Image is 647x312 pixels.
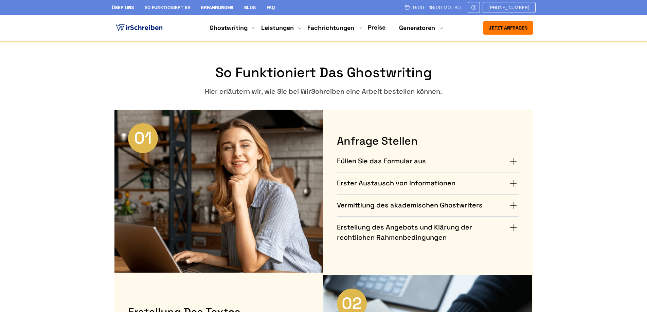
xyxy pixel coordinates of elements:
[399,24,435,32] a: Generatoren
[337,222,519,242] summary: Erstellung des Angebots und Klärung der rechtlichen Rahmenbedingungen
[337,134,519,148] h3: Anfrage stellen
[114,110,323,273] img: Anfrage stellen
[201,4,233,11] a: Erfahrungen
[261,24,294,32] a: Leistungen
[483,21,533,35] button: Jetzt anfragen
[112,4,134,11] a: Über uns
[145,4,190,11] a: So funktioniert es
[404,4,410,10] img: Schedule
[337,178,455,189] h4: Erster Austausch von Informationen
[471,5,477,10] img: Email
[114,23,164,33] img: logo ghostwriter-österreich
[337,156,519,167] summary: Füllen Sie das Formular aus
[337,200,483,211] h4: Vermittlung des akademischen Ghostwriters
[307,24,354,32] a: Fachrichtungen
[114,86,533,96] div: Hier erläutern wir, wie Sie bei WirSchreiben eine Arbeit bestellen können.
[368,23,385,31] a: Preise
[210,24,248,32] a: Ghostwriting
[337,178,519,189] summary: Erster Austausch von Informationen
[114,65,533,81] h2: So funktioniert das Ghostwriting
[337,156,426,167] h4: Füllen Sie das Formular aus
[267,4,275,11] a: FAQ
[337,200,519,211] summary: Vermittlung des akademischen Ghostwriters
[488,5,530,10] span: [PHONE_NUMBER]
[413,5,462,10] span: 9:00 - 18:00 Mo.-So.
[483,2,536,13] a: [PHONE_NUMBER]
[244,4,256,11] a: Blog
[337,222,508,242] h4: Erstellung des Angebots und Klärung der rechtlichen Rahmenbedingungen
